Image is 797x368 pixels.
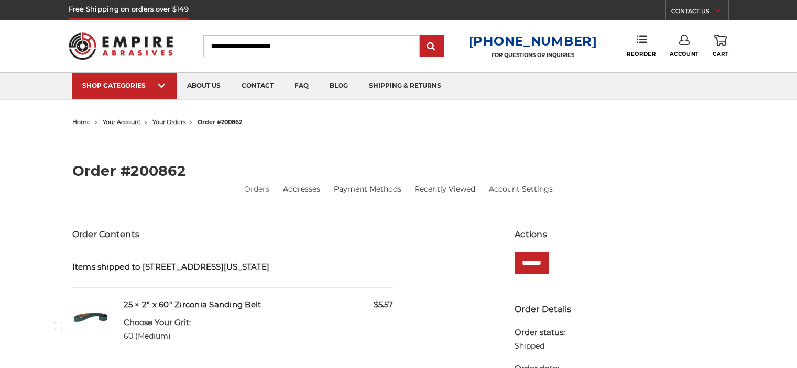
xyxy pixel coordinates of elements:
[69,26,173,66] img: Empire Abrasives
[72,299,109,336] img: 2" x 60" Zirconia Pipe Sanding Belt
[103,118,140,126] a: your account
[489,184,553,195] a: Account Settings
[515,341,586,352] dd: Shipped
[671,5,728,20] a: CONTACT US
[284,73,319,99] a: faq
[124,317,191,329] dt: Choose Your Grit:
[713,51,728,58] span: Cart
[72,164,725,178] h2: Order #200862
[177,73,231,99] a: about us
[515,303,725,316] h3: Order Details
[231,73,284,99] a: contact
[713,35,728,58] a: Cart
[468,34,597,49] a: [PHONE_NUMBER]
[515,327,586,339] dt: Order status:
[627,35,656,57] a: Reorder
[468,52,597,59] p: FOR QUESTIONS OR INQUIRIES
[515,228,725,241] h3: Actions
[72,228,394,241] h3: Order Contents
[319,73,358,99] a: blog
[283,184,320,195] a: Addresses
[72,261,394,273] h5: Items shipped to [STREET_ADDRESS][US_STATE]
[627,51,656,58] span: Reorder
[198,118,242,126] span: order #200862
[152,118,185,126] a: your orders
[82,82,166,90] div: SHOP CATEGORIES
[374,299,393,311] span: $5.57
[334,184,401,195] a: Payment Methods
[244,184,269,195] a: Orders
[72,118,91,126] a: home
[421,36,442,57] input: Submit
[670,51,699,58] span: Account
[124,331,191,342] dd: 60 (Medium)
[124,299,394,311] h5: 25 × 2" x 60" Zirconia Sanding Belt
[358,73,452,99] a: shipping & returns
[414,184,475,195] a: Recently Viewed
